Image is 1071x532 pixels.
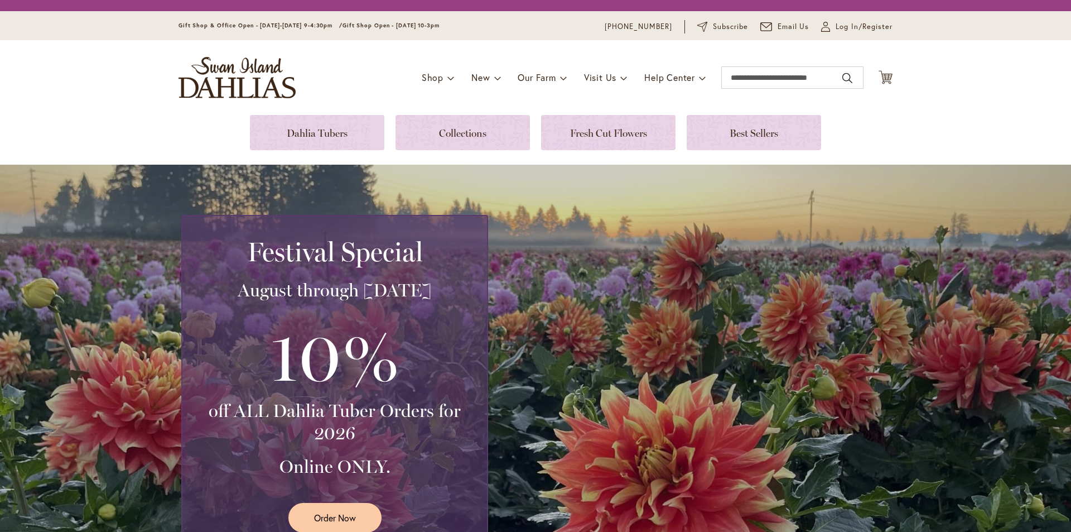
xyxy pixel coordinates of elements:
a: [PHONE_NUMBER] [605,21,672,32]
button: Search [842,69,852,87]
span: Shop [422,71,443,83]
h3: off ALL Dahlia Tuber Orders for 2026 [196,400,474,444]
span: Gift Shop Open - [DATE] 10-3pm [342,22,440,29]
span: Gift Shop & Office Open - [DATE]-[DATE] 9-4:30pm / [178,22,342,29]
h3: August through [DATE] [196,279,474,301]
span: Help Center [644,71,695,83]
span: Email Us [778,21,809,32]
span: Visit Us [584,71,616,83]
h3: 10% [196,313,474,400]
span: Subscribe [713,21,748,32]
span: Log In/Register [836,21,893,32]
a: Email Us [760,21,809,32]
a: Log In/Register [821,21,893,32]
a: store logo [178,57,296,98]
h2: Festival Special [196,236,474,267]
span: Order Now [314,511,356,524]
a: Subscribe [697,21,748,32]
h3: Online ONLY. [196,456,474,478]
span: New [471,71,490,83]
span: Our Farm [518,71,556,83]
